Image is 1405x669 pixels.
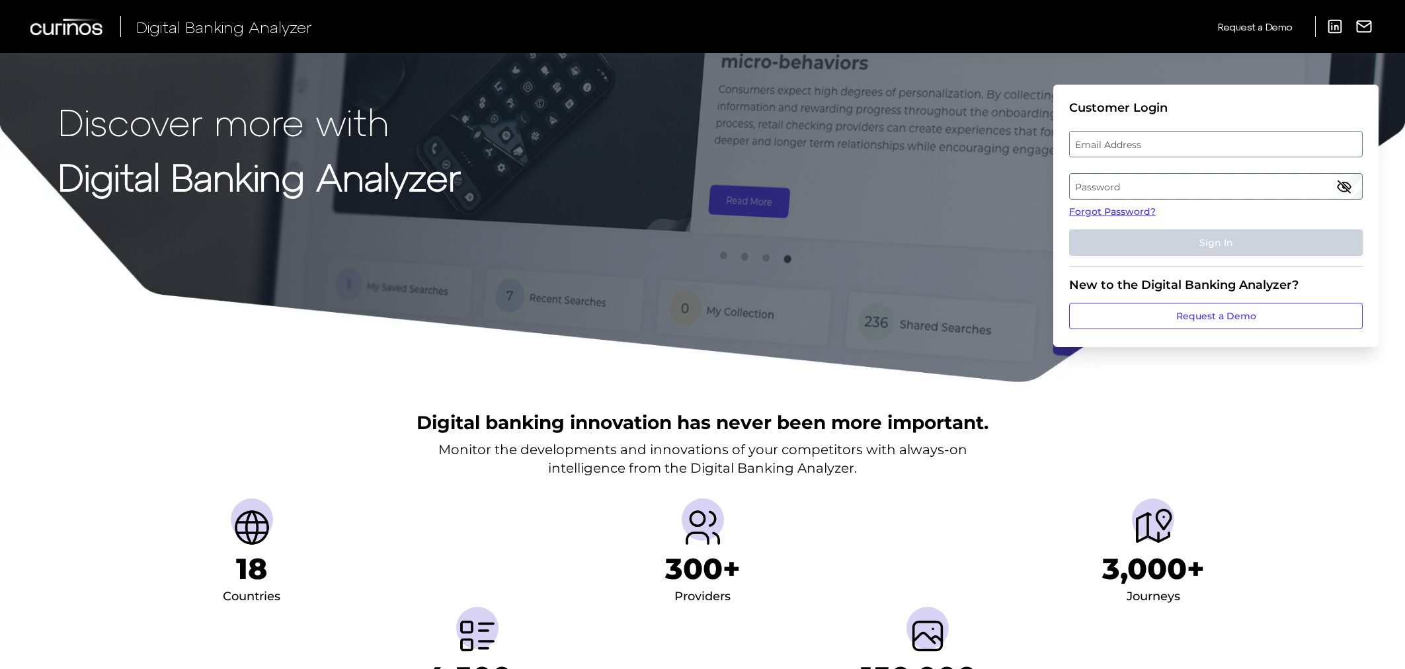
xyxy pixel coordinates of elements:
a: Request a Demo [1218,16,1292,38]
div: New to the Digital Banking Analyzer? [1069,278,1363,292]
a: Forgot Password? [1069,205,1363,219]
img: Screenshots [906,615,949,657]
label: Password [1070,175,1361,198]
a: Request a Demo [1069,303,1363,329]
img: Countries [231,506,273,549]
strong: Digital Banking Analyzer [58,154,461,198]
label: Email Address [1070,132,1361,156]
div: Journeys [1127,586,1180,608]
h1: 3,000+ [1102,551,1205,586]
span: Digital Banking Analyzer [136,17,312,36]
h1: 18 [236,551,267,586]
p: Monitor the developments and innovations of your competitors with always-on intelligence from the... [438,440,967,477]
h2: Digital banking innovation has never been more important. [417,410,988,435]
div: Providers [674,586,731,608]
span: Request a Demo [1218,21,1292,32]
img: Curinos [30,19,104,35]
div: Customer Login [1069,100,1363,115]
img: Providers [682,506,724,549]
img: Metrics [456,615,499,657]
img: Journeys [1132,506,1174,549]
div: Countries [223,586,280,608]
button: Sign In [1069,229,1363,256]
h1: 300+ [665,551,741,586]
p: Discover more with [58,100,461,142]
